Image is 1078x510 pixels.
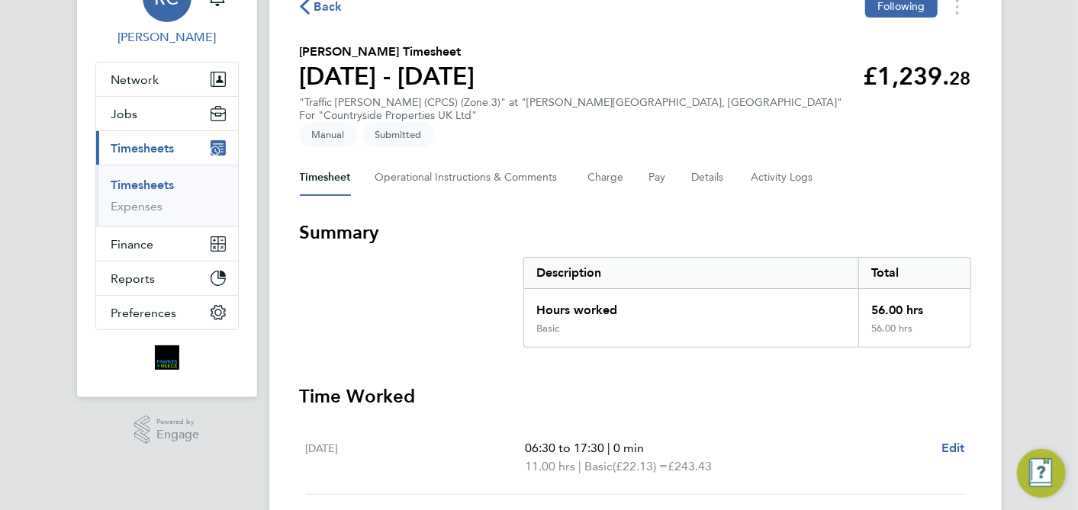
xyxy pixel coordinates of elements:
div: Summary [523,257,971,348]
span: 28 [950,67,971,89]
button: Timesheet [300,159,351,196]
a: Edit [941,439,965,457]
span: Robyn Clarke [95,28,239,47]
span: This timesheet is Submitted. [363,122,434,147]
span: This timesheet was manually created. [300,122,357,147]
button: Pay [649,159,668,196]
span: (£22.13) = [613,459,668,473]
button: Charge [588,159,625,196]
h2: [PERSON_NAME] Timesheet [300,43,475,61]
div: 56.00 hrs [858,289,970,322]
button: Jobs [96,97,238,130]
span: Engage [156,428,199,441]
div: Basic [536,322,559,335]
span: | [578,459,581,473]
div: For "Countryside Properties UK Ltd" [300,109,843,122]
span: Jobs [111,107,138,121]
span: Timesheets [111,141,175,156]
app-decimal: £1,239. [864,62,971,91]
span: £243.43 [668,459,712,473]
span: Basic [584,457,613,476]
button: Reports [96,261,238,295]
a: Go to home page [95,345,239,370]
span: Edit [941,441,965,455]
span: Finance [111,237,154,252]
span: 06:30 to 17:30 [525,441,604,455]
button: Timesheets [96,131,238,165]
a: Powered byEngage [134,415,199,444]
h3: Summary [300,220,971,245]
span: 0 min [613,441,644,455]
span: Network [111,72,159,87]
div: Total [858,258,970,288]
button: Details [692,159,727,196]
a: Timesheets [111,178,175,192]
button: Network [96,63,238,96]
h3: Time Worked [300,384,971,409]
div: Description [524,258,859,288]
span: Preferences [111,306,177,320]
button: Finance [96,227,238,261]
button: Engage Resource Center [1017,449,1066,498]
button: Activity Logs [751,159,816,196]
button: Operational Instructions & Comments [375,159,564,196]
div: [DATE] [306,439,526,476]
div: "Traffic [PERSON_NAME] (CPCS) (Zone 3)" at "[PERSON_NAME][GEOGRAPHIC_DATA], [GEOGRAPHIC_DATA]" [300,96,843,122]
a: Expenses [111,199,163,213]
h1: [DATE] - [DATE] [300,61,475,91]
div: Timesheets [96,165,238,226]
div: Hours worked [524,289,859,322]
span: Powered by [156,415,199,428]
span: Reports [111,271,156,286]
img: bromak-logo-retina.png [155,345,179,370]
div: 56.00 hrs [858,322,970,347]
button: Preferences [96,296,238,329]
span: 11.00 hrs [525,459,575,473]
span: | [607,441,610,455]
